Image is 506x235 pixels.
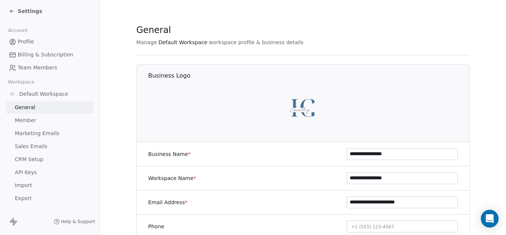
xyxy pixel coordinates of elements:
div: Open Intercom Messenger [481,210,499,228]
span: Account [5,25,31,36]
label: Email Address [148,199,187,206]
span: API Keys [15,169,37,176]
span: Sales Emails [15,143,47,150]
span: Default Workspace [19,90,68,98]
span: General [15,104,35,111]
img: Untitled%20design%20-%202024-12-05T191036.186.png [280,84,327,132]
a: Export [6,192,94,205]
span: workspace profile & business details [209,39,304,46]
span: Team Members [18,64,57,72]
a: Marketing Emails [6,127,94,140]
span: Default Workspace [159,39,207,46]
label: Business Name [148,150,191,158]
h1: Business Logo [148,72,470,80]
span: Import [15,182,32,189]
a: Profile [6,36,94,48]
a: Billing & Subscription [6,49,94,61]
a: CRM Setup [6,153,94,166]
span: +1 (555) 123-4567 [351,224,394,229]
img: Untitled%20design%20-%202024-12-05T191036.186.png [9,90,16,98]
a: Member [6,114,94,127]
span: Settings [18,7,42,15]
a: Help & Support [54,219,95,225]
span: CRM Setup [15,156,43,163]
a: Team Members [6,62,94,74]
span: Help & Support [61,219,95,225]
a: Import [6,179,94,192]
label: Workspace Name [148,174,196,182]
span: Export [15,195,32,202]
span: Workspace [5,76,37,88]
a: API Keys [6,166,94,179]
span: Profile [18,38,34,46]
a: General [6,101,94,114]
a: Sales Emails [6,140,94,153]
span: Member [15,117,36,124]
button: +1 (555) 123-4567 [347,221,458,232]
label: Phone [148,223,164,230]
span: Manage [136,39,157,46]
span: Billing & Subscription [18,51,73,59]
span: General [136,25,171,36]
span: Marketing Emails [15,130,59,137]
a: Settings [9,7,42,15]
